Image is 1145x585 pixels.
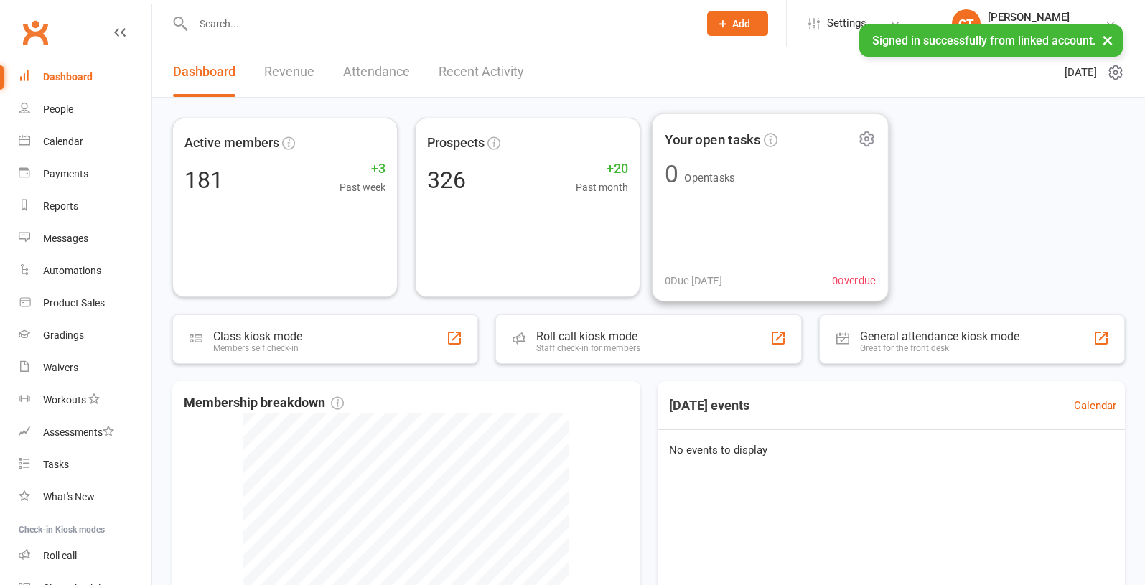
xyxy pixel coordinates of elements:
a: Recent Activity [439,47,524,97]
div: Assessments [43,426,114,438]
div: What's New [43,491,95,502]
button: × [1095,24,1121,55]
div: Messages [43,233,88,244]
span: Past week [340,179,385,195]
div: Workouts [43,394,86,406]
div: General attendance kiosk mode [860,329,1019,343]
div: Legacy BJJ Parramatta [988,24,1095,37]
div: Staff check-in for members [536,343,640,353]
a: Dashboard [173,47,235,97]
div: Reports [43,200,78,212]
div: 0 [665,162,678,187]
span: Open tasks [684,172,734,184]
div: 181 [184,169,223,192]
a: Tasks [19,449,151,481]
div: Roll call kiosk mode [536,329,640,343]
input: Search... [189,14,688,34]
div: [PERSON_NAME] [988,11,1095,24]
a: Reports [19,190,151,223]
div: Members self check-in [213,343,302,353]
a: Messages [19,223,151,255]
div: People [43,103,73,115]
span: Membership breakdown [184,393,344,413]
span: [DATE] [1065,64,1097,81]
span: Past month [576,179,628,195]
span: 0 Due [DATE] [665,272,722,289]
span: Your open tasks [665,128,760,150]
div: Great for the front desk [860,343,1019,353]
span: +3 [340,159,385,179]
div: Calendar [43,136,83,147]
div: Roll call [43,550,77,561]
div: Product Sales [43,297,105,309]
h3: [DATE] events [658,393,761,418]
div: Waivers [43,362,78,373]
a: Attendance [343,47,410,97]
div: Dashboard [43,71,93,83]
a: What's New [19,481,151,513]
span: Settings [827,7,866,39]
a: Calendar [1074,397,1116,414]
a: Dashboard [19,61,151,93]
div: Gradings [43,329,84,341]
span: +20 [576,159,628,179]
a: Waivers [19,352,151,384]
div: Tasks [43,459,69,470]
span: Add [732,18,750,29]
button: Add [707,11,768,36]
a: Roll call [19,540,151,572]
a: Revenue [264,47,314,97]
div: Payments [43,168,88,179]
a: Payments [19,158,151,190]
div: No events to display [652,430,1131,470]
a: Automations [19,255,151,287]
span: 0 overdue [831,272,875,289]
div: CT [952,9,981,38]
a: Gradings [19,319,151,352]
span: Active members [184,133,279,154]
div: Automations [43,265,101,276]
a: Calendar [19,126,151,158]
a: People [19,93,151,126]
a: Assessments [19,416,151,449]
a: Workouts [19,384,151,416]
span: Signed in successfully from linked account. [872,34,1095,47]
span: Prospects [427,133,485,154]
a: Clubworx [17,14,53,50]
a: Product Sales [19,287,151,319]
div: 326 [427,169,466,192]
div: Class kiosk mode [213,329,302,343]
